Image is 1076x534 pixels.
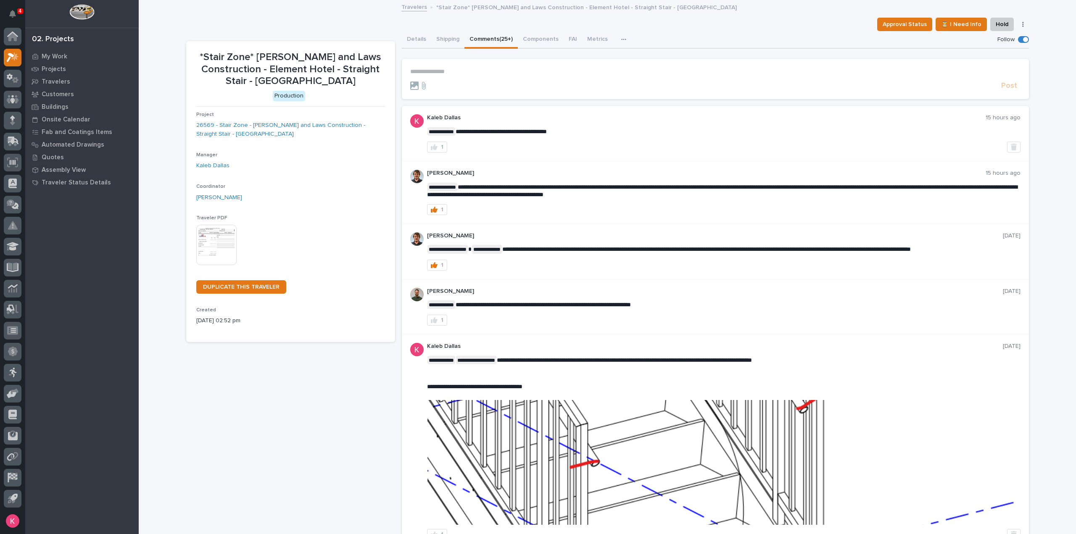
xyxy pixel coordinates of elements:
p: [PERSON_NAME] [427,232,1003,239]
p: Quotes [42,154,64,161]
span: Traveler PDF [196,216,227,221]
span: Approval Status [883,19,927,29]
p: *Stair Zone* [PERSON_NAME] and Laws Construction - Element Hotel - Straight Stair - [GEOGRAPHIC_D... [196,51,385,87]
span: ⏳ I Need Info [941,19,981,29]
p: [DATE] [1003,343,1021,350]
div: Notifications4 [11,10,21,24]
p: [PERSON_NAME] [427,170,986,177]
p: 15 hours ago [986,170,1021,177]
p: Fab and Coatings Items [42,129,112,136]
a: Customers [25,88,139,100]
a: Automated Drawings [25,138,139,151]
a: Projects [25,63,139,75]
p: [DATE] [1003,232,1021,239]
button: Metrics [582,31,613,49]
p: My Work [42,53,67,61]
a: Travelers [25,75,139,88]
button: 1 [427,315,447,326]
p: Onsite Calendar [42,116,90,124]
p: [DATE] [1003,288,1021,295]
a: DUPLICATE THIS TRAVELER [196,280,286,294]
a: Onsite Calendar [25,113,139,126]
span: DUPLICATE THIS TRAVELER [203,284,280,290]
button: 1 [427,204,447,215]
span: Hold [996,19,1008,29]
p: *Stair Zone* [PERSON_NAME] and Laws Construction - Element Hotel - Straight Stair - [GEOGRAPHIC_D... [436,2,737,11]
button: Components [518,31,564,49]
div: 1 [441,317,443,323]
button: 1 [427,260,447,271]
a: Buildings [25,100,139,113]
button: Comments (25+) [464,31,518,49]
a: Fab and Coatings Items [25,126,139,138]
p: Projects [42,66,66,73]
a: Kaleb Dallas [196,161,229,170]
button: Shipping [431,31,464,49]
div: Production [273,91,305,101]
span: Post [1001,81,1017,91]
p: [DATE] 02:52 pm [196,316,385,325]
span: Coordinator [196,184,225,189]
p: 4 [18,8,21,14]
p: Kaleb Dallas [427,343,1003,350]
img: AATXAJw4slNr5ea0WduZQVIpKGhdapBAGQ9xVsOeEvl5=s96-c [410,288,424,301]
span: Created [196,308,216,313]
p: Buildings [42,103,69,111]
button: Post [998,81,1021,91]
img: Workspace Logo [69,4,94,20]
img: AOh14GhWdCmNGdrYYOPqe-VVv6zVZj5eQYWy4aoH1XOH=s96-c [410,232,424,246]
img: ACg8ocJFQJZtOpq0mXhEl6L5cbQXDkmdPAf0fdoBPnlMfqfX=s96-c [410,114,424,128]
div: 1 [441,262,443,268]
p: [PERSON_NAME] [427,288,1003,295]
a: My Work [25,50,139,63]
div: 1 [441,207,443,213]
p: Customers [42,91,74,98]
img: ACg8ocJFQJZtOpq0mXhEl6L5cbQXDkmdPAf0fdoBPnlMfqfX=s96-c [410,343,424,356]
a: [PERSON_NAME] [196,193,242,202]
div: 1 [441,144,443,150]
button: Notifications [4,5,21,23]
button: users-avatar [4,512,21,530]
button: FAI [564,31,582,49]
a: 26569 - Stair Zone - [PERSON_NAME] and Laws Construction - Straight Stair - [GEOGRAPHIC_DATA] [196,121,385,139]
button: ⏳ I Need Info [936,18,987,31]
p: Automated Drawings [42,141,104,149]
a: Assembly View [25,163,139,176]
button: 1 [427,142,447,153]
button: Approval Status [877,18,932,31]
span: Project [196,112,214,117]
p: 15 hours ago [986,114,1021,121]
button: Details [402,31,431,49]
a: Traveler Status Details [25,176,139,189]
p: Assembly View [42,166,86,174]
span: Manager [196,153,217,158]
a: Quotes [25,151,139,163]
button: Hold [990,18,1014,31]
p: Travelers [42,78,70,86]
div: 02. Projects [32,35,74,44]
button: Delete post [1007,142,1021,153]
p: Traveler Status Details [42,179,111,187]
a: Travelers [401,2,427,11]
p: Follow [997,36,1015,43]
p: Kaleb Dallas [427,114,986,121]
img: AOh14GhWdCmNGdrYYOPqe-VVv6zVZj5eQYWy4aoH1XOH=s96-c [410,170,424,183]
